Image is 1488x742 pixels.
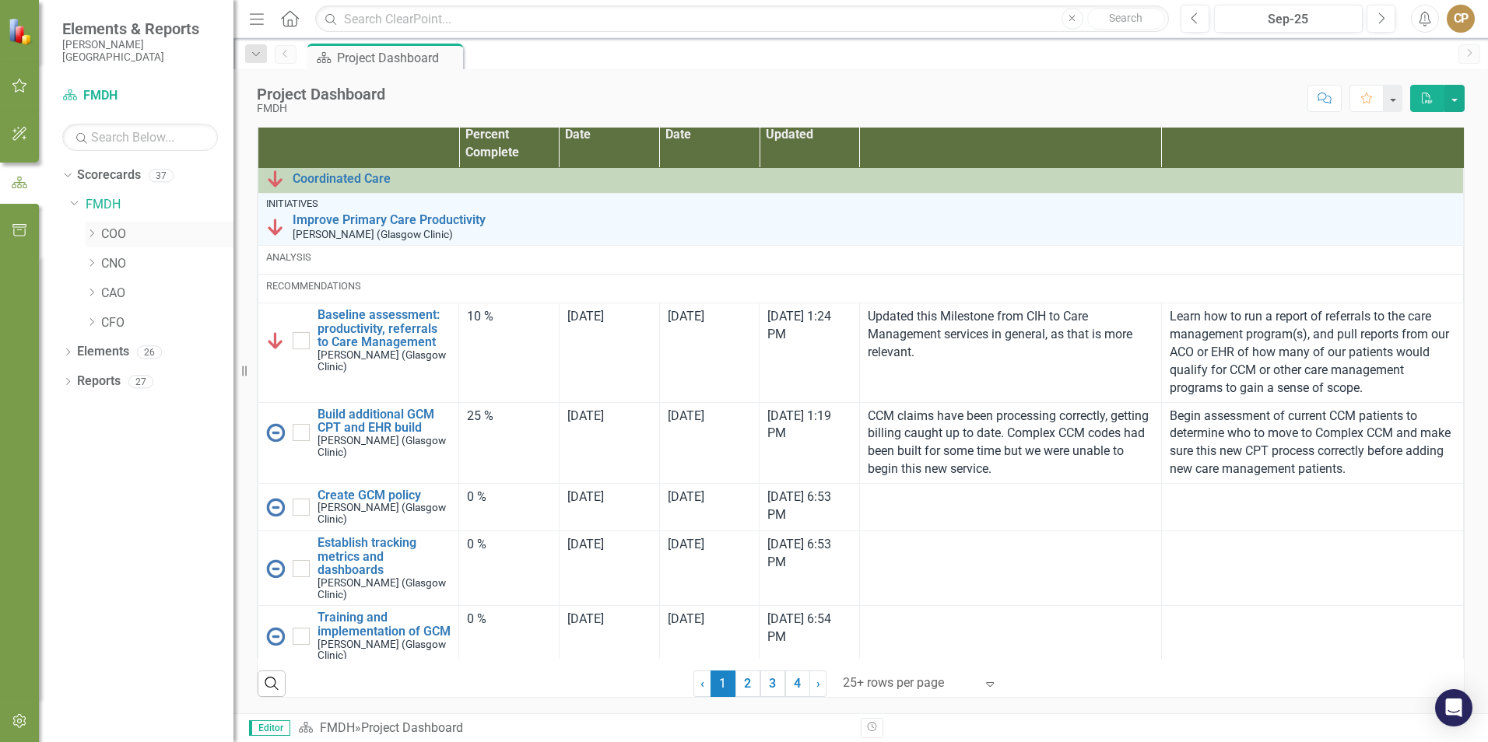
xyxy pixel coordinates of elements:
a: 3 [760,670,785,697]
td: Double-Click to Edit [1161,303,1463,402]
button: Search [1087,8,1165,30]
a: FMDH [62,87,218,105]
small: [PERSON_NAME][GEOGRAPHIC_DATA] [62,38,218,64]
img: Below Plan [266,218,285,236]
div: Recommendations [266,279,1455,293]
span: [DATE] [668,408,704,423]
a: Establish tracking metrics and dashboards [318,536,451,577]
img: No Information [266,498,285,516]
div: [DATE] 1:24 PM [767,308,851,344]
a: COO [101,226,233,243]
td: Double-Click to Edit [258,275,1464,303]
a: CNO [101,255,233,273]
div: 37 [149,169,174,182]
p: Updated this Milestone from CIH to Care Management services in general, as that is more relevant. [868,308,1153,362]
span: [DATE] [567,309,604,324]
td: Double-Click to Edit [1161,483,1463,530]
div: [DATE] 6:53 PM [767,536,851,572]
div: 27 [128,375,153,388]
span: Elements & Reports [62,19,218,38]
small: [PERSON_NAME] (Glasgow Clinic) [318,435,451,458]
td: Double-Click to Edit [859,303,1161,402]
td: Double-Click to Edit [459,531,560,606]
a: Elements [77,343,129,361]
a: Improve Primary Care Productivity [293,213,1455,227]
td: Double-Click to Edit [559,303,659,402]
a: Training and implementation of GCM [318,611,451,638]
img: ClearPoint Strategy [8,18,35,45]
td: Double-Click to Edit [459,303,560,402]
button: CP [1447,5,1475,33]
td: Double-Click to Edit [459,606,560,667]
td: Double-Click to Edit Right Click for Context Menu [258,606,459,667]
a: Create GCM policy [318,488,451,502]
td: Double-Click to Edit [1161,606,1463,667]
a: Coordinated Care [293,172,1455,186]
div: Analysis [266,250,1455,264]
button: Sep-25 [1214,5,1363,33]
td: Double-Click to Edit [559,402,659,483]
td: Double-Click to Edit [859,531,1161,606]
img: No Information [266,423,285,442]
td: Double-Click to Edit [659,483,760,530]
span: [DATE] [668,309,704,324]
span: [DATE] [668,489,704,504]
small: [PERSON_NAME] (Glasgow Clinic) [318,577,451,600]
a: Baseline assessment: productivity, referrals to Care Management [318,308,451,349]
p: CCM claims have been processing correctly, getting billing caught up to date. Complex CCM codes h... [868,408,1153,478]
td: Double-Click to Edit Right Click for Context Menu [258,531,459,606]
td: Double-Click to Edit Right Click for Context Menu [258,402,459,483]
span: [DATE] [567,537,604,551]
div: Project Dashboard [337,48,459,68]
div: [DATE] 1:19 PM [767,408,851,443]
div: Project Dashboard [361,720,463,735]
td: Double-Click to Edit [559,483,659,530]
span: › [816,676,820,691]
span: [DATE] [567,489,604,504]
span: [DATE] [668,611,704,626]
div: Sep-25 [1220,10,1357,29]
small: [PERSON_NAME] (Glasgow Clinic) [318,639,451,662]
div: FMDH [257,103,385,114]
a: 4 [785,670,810,697]
small: [PERSON_NAME] (Glasgow Clinic) [318,502,451,525]
p: Learn how to run a report of referrals to the care management program(s), and pull reports from o... [1170,308,1455,397]
span: ‹ [700,676,704,691]
a: 2 [735,670,760,697]
input: Search ClearPoint... [315,5,1169,33]
td: Double-Click to Edit [659,402,760,483]
div: 26 [137,345,162,359]
div: 10 % [467,308,551,326]
small: [PERSON_NAME] (Glasgow Clinic) [293,229,453,240]
img: No Information [266,559,285,578]
div: 0 % [467,536,551,554]
div: [DATE] 6:54 PM [767,611,851,646]
div: Open Intercom Messenger [1435,689,1472,726]
span: [DATE] [668,537,704,551]
p: Begin assessment of current CCM patients to determine who to move to Complex CCM and make sure th... [1170,408,1455,478]
div: Initiatives [266,198,1455,209]
div: [DATE] 6:53 PM [767,488,851,524]
td: Double-Click to Edit [459,402,560,483]
td: Double-Click to Edit [659,606,760,667]
td: Double-Click to Edit [859,483,1161,530]
td: Double-Click to Edit [859,606,1161,667]
td: Double-Click to Edit Right Click for Context Menu [258,149,1464,193]
td: Double-Click to Edit [559,606,659,667]
div: » [298,719,849,737]
span: Search [1109,12,1142,24]
td: Double-Click to Edit Right Click for Context Menu [258,483,459,530]
a: Reports [77,373,121,390]
a: CAO [101,285,233,303]
a: FMDH [320,720,355,735]
td: Double-Click to Edit Right Click for Context Menu [258,303,459,402]
small: [PERSON_NAME] (Glasgow Clinic) [318,349,451,373]
td: Double-Click to Edit [659,531,760,606]
img: Below Plan [266,331,285,350]
a: CFO [101,314,233,332]
td: Double-Click to Edit [1161,402,1463,483]
input: Search Below... [62,124,218,151]
span: Editor [249,720,290,736]
td: Double-Click to Edit [559,531,659,606]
